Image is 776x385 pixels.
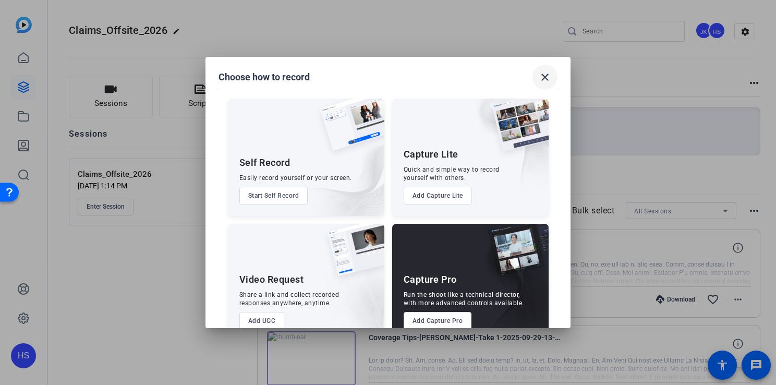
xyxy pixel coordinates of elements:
div: Easily record yourself or your screen. [239,174,352,182]
img: embarkstudio-capture-lite.png [455,99,549,203]
img: capture-pro.png [480,224,549,287]
div: Capture Pro [404,273,457,286]
h1: Choose how to record [219,71,310,83]
div: Quick and simple way to record yourself with others. [404,165,500,182]
button: Add Capture Pro [404,312,472,330]
img: embarkstudio-ugc-content.png [324,256,384,341]
div: Capture Lite [404,148,458,161]
mat-icon: close [539,71,551,83]
img: embarkstudio-capture-pro.png [471,237,549,341]
div: Run the shoot like a technical director, with more advanced controls available. [404,291,524,307]
img: capture-lite.png [484,99,549,162]
img: self-record.png [312,99,384,161]
div: Self Record [239,157,290,169]
div: Share a link and collect recorded responses anywhere, anytime. [239,291,339,307]
button: Start Self Record [239,187,308,204]
button: Add Capture Lite [404,187,472,204]
button: Add UGC [239,312,285,330]
img: ugc-content.png [320,224,384,287]
img: embarkstudio-self-record.png [294,121,384,216]
div: Video Request [239,273,304,286]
